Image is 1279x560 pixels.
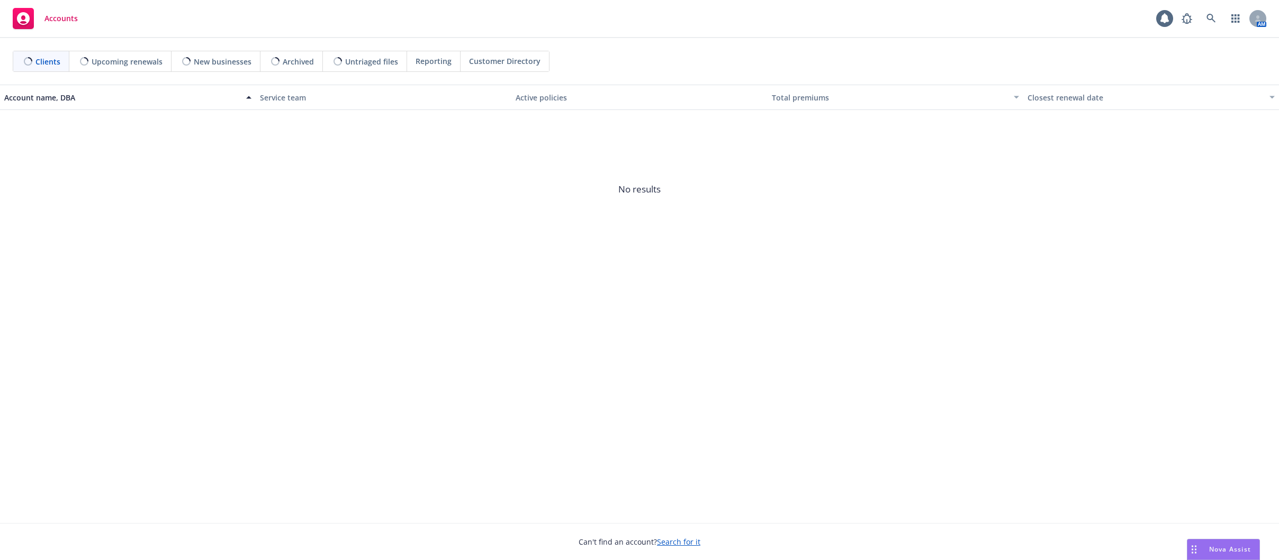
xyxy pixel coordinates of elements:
span: New businesses [194,56,251,67]
span: Can't find an account? [579,536,700,547]
a: Switch app [1225,8,1246,29]
div: Active policies [516,92,763,103]
a: Report a Bug [1176,8,1197,29]
span: Accounts [44,14,78,23]
span: Nova Assist [1209,545,1251,554]
div: Service team [260,92,507,103]
div: Account name, DBA [4,92,240,103]
div: Total premiums [772,92,1007,103]
span: Reporting [416,56,452,67]
span: Customer Directory [469,56,541,67]
span: Archived [283,56,314,67]
span: Untriaged files [345,56,398,67]
a: Search [1201,8,1222,29]
button: Service team [256,85,511,110]
span: Upcoming renewals [92,56,163,67]
button: Closest renewal date [1023,85,1279,110]
button: Nova Assist [1187,539,1260,560]
span: Clients [35,56,60,67]
button: Active policies [511,85,767,110]
a: Accounts [8,4,82,33]
a: Search for it [657,537,700,547]
div: Closest renewal date [1028,92,1263,103]
button: Total premiums [768,85,1023,110]
div: Drag to move [1187,539,1201,559]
